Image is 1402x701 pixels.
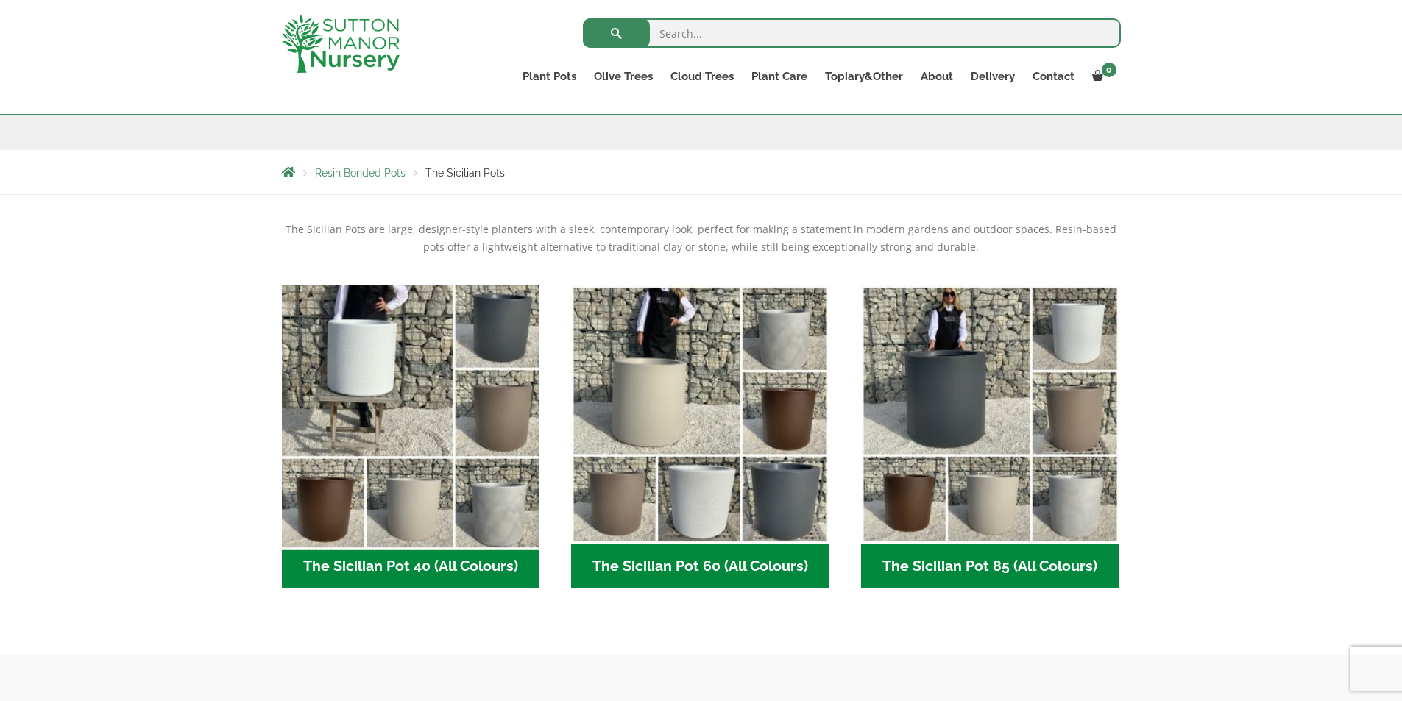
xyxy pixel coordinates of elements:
[743,66,816,87] a: Plant Care
[571,285,829,588] a: Visit product category The Sicilian Pot 60 (All Colours)
[861,544,1119,589] h2: The Sicilian Pot 85 (All Colours)
[514,66,585,87] a: Plant Pots
[962,66,1024,87] a: Delivery
[585,66,662,87] a: Olive Trees
[282,544,540,589] h2: The Sicilian Pot 40 (All Colours)
[816,66,912,87] a: Topiary&Other
[1024,66,1083,87] a: Contact
[861,285,1119,588] a: Visit product category The Sicilian Pot 85 (All Colours)
[282,285,540,588] a: Visit product category The Sicilian Pot 40 (All Colours)
[315,167,406,179] a: Resin Bonded Pots
[583,18,1121,48] input: Search...
[861,285,1119,544] img: The Sicilian Pot 85 (All Colours)
[425,167,505,179] span: The Sicilian Pots
[571,285,829,544] img: The Sicilian Pot 60 (All Colours)
[282,221,1121,256] p: The Sicilian Pots are large, designer-style planters with a sleek, contemporary look, perfect for...
[282,166,1121,178] nav: Breadcrumbs
[1083,66,1121,87] a: 0
[571,544,829,589] h2: The Sicilian Pot 60 (All Colours)
[1102,63,1116,77] span: 0
[275,279,546,549] img: The Sicilian Pot 40 (All Colours)
[282,15,400,73] img: logo
[912,66,962,87] a: About
[662,66,743,87] a: Cloud Trees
